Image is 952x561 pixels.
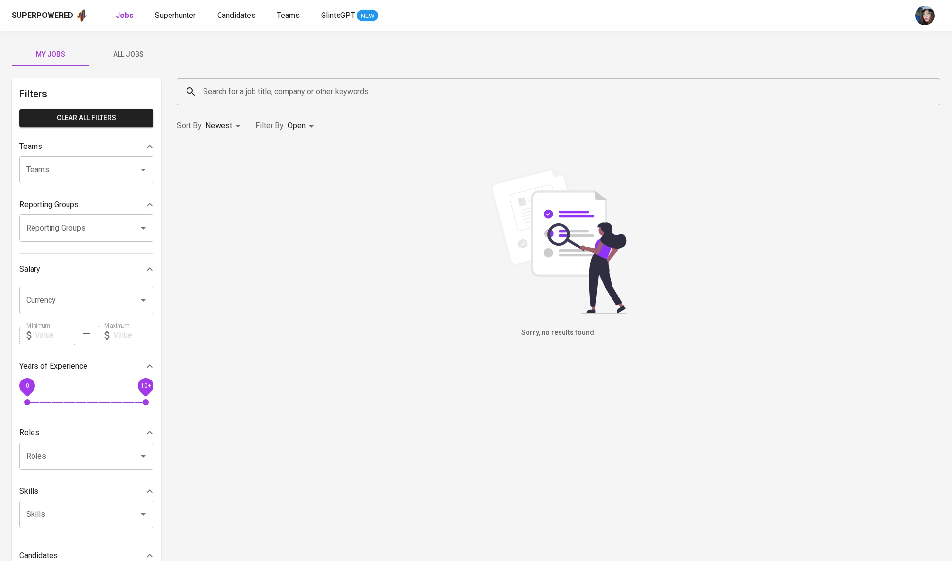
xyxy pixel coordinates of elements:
[136,163,150,177] button: Open
[12,8,88,23] a: Superpoweredapp logo
[136,449,150,463] button: Open
[136,294,150,307] button: Open
[19,195,153,214] div: Reporting Groups
[205,117,244,135] div: Newest
[19,137,153,156] div: Teams
[136,221,150,235] button: Open
[140,382,151,389] span: 10+
[177,328,940,338] h6: Sorry, no results found.
[915,6,935,25] img: diazagista@glints.com
[288,121,306,130] span: Open
[19,141,42,152] p: Teams
[321,11,355,20] span: GlintsGPT
[19,260,153,279] div: Salary
[155,10,198,22] a: Superhunter
[205,120,232,132] p: Newest
[136,508,150,521] button: Open
[277,10,302,22] a: Teams
[116,10,136,22] a: Jobs
[19,423,153,443] div: Roles
[113,326,153,345] input: Value
[27,112,146,124] span: Clear All filters
[19,109,153,127] button: Clear All filters
[19,481,153,501] div: Skills
[19,485,38,497] p: Skills
[35,326,75,345] input: Value
[486,168,631,313] img: file_searching.svg
[95,49,161,61] span: All Jobs
[177,120,202,132] p: Sort By
[19,361,87,372] p: Years of Experience
[116,11,134,20] b: Jobs
[25,382,29,389] span: 0
[217,10,257,22] a: Candidates
[277,11,300,20] span: Teams
[255,120,284,132] p: Filter By
[19,86,153,101] h6: Filters
[17,49,84,61] span: My Jobs
[19,427,39,439] p: Roles
[19,199,79,211] p: Reporting Groups
[155,11,196,20] span: Superhunter
[19,357,153,376] div: Years of Experience
[217,11,255,20] span: Candidates
[288,117,317,135] div: Open
[75,8,88,23] img: app logo
[19,264,40,275] p: Salary
[321,10,378,22] a: GlintsGPT NEW
[357,11,378,21] span: NEW
[12,10,73,21] div: Superpowered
